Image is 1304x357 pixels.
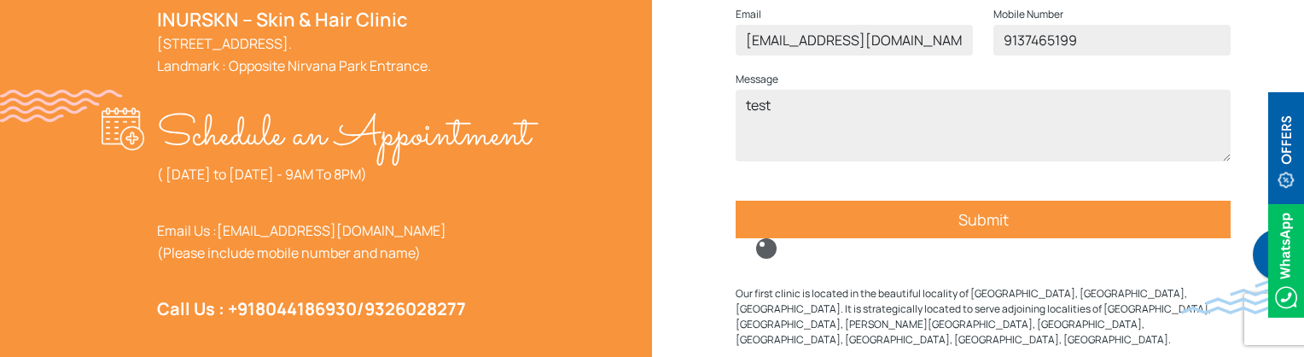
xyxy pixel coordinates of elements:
[157,7,408,32] a: INURSKN – Skin & Hair Clinic
[255,297,357,320] a: 8044186930
[157,34,431,75] a: [STREET_ADDRESS].Landmark : Opposite Nirvana Park Entrance.
[736,286,1231,348] p: Our first clinic is located in the beautiful locality of [GEOGRAPHIC_DATA], [GEOGRAPHIC_DATA], [G...
[157,219,531,264] p: Email Us : (Please include mobile number and name)
[1268,250,1304,269] a: Whatsappicon
[1268,93,1304,207] img: offerBt
[1270,327,1283,340] img: up-blue-arrow.svg
[736,25,973,56] input: Enter email address
[157,163,531,185] p: ( [DATE] to [DATE] - 9AM To 8PM)
[993,25,1231,56] input: Enter your mobile number
[217,221,446,240] a: [EMAIL_ADDRESS][DOMAIN_NAME]
[157,108,531,163] p: Schedule an Appointment
[157,297,466,320] strong: Call Us : +91 /
[1181,280,1304,314] img: bluewave
[102,108,157,150] img: appointment-w
[1268,204,1304,318] img: Whatsappicon
[736,69,778,90] label: Message
[993,4,1063,25] label: Mobile Number
[736,201,1231,238] input: Submit
[364,297,466,320] a: 9326028277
